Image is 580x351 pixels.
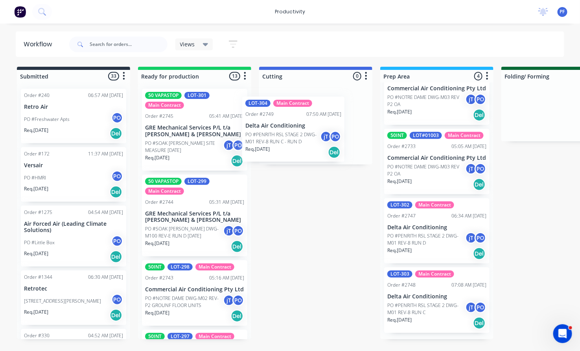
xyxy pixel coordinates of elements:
[90,37,168,52] input: Search for orders...
[14,6,26,18] img: Factory
[180,40,195,48] span: Views
[560,8,565,15] span: PF
[553,324,572,343] iframe: Intercom live chat
[271,6,309,18] div: productivity
[24,40,56,49] div: Workflow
